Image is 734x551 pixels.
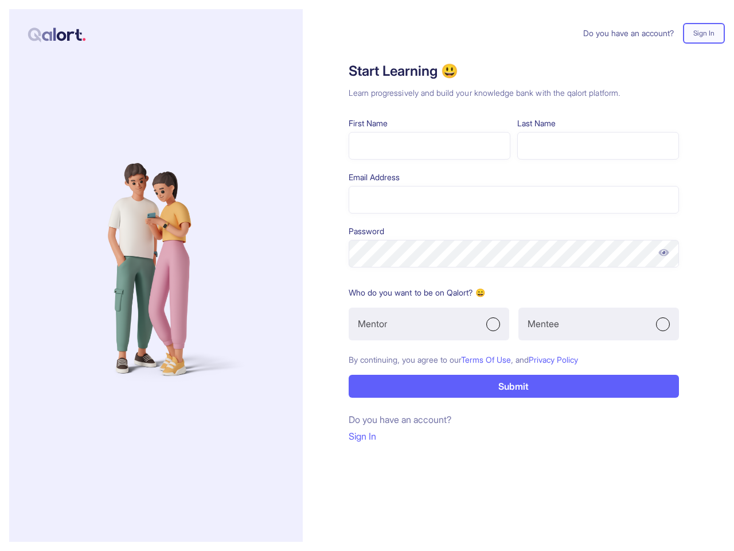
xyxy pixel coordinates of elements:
[349,225,679,238] p: Password
[349,354,679,366] p: By continuing, you agree to our , and
[498,379,529,393] p: Submit
[461,355,511,364] span: Terms Of Use
[349,286,679,300] p: Who do you want to be on Qalort? 😄
[517,117,679,130] p: Last Name
[358,317,387,331] p: Mentor
[349,414,451,425] span: Do you have an account?
[529,355,578,364] span: Privacy Policy
[349,428,679,445] a: Sign In
[349,117,510,130] p: First Name
[349,428,376,445] button: Sign In
[674,23,734,44] a: Sign In
[583,27,674,40] span: Do you have an account?
[349,375,679,398] button: Submit
[349,62,679,80] h1: Start Learning 😃
[349,87,679,99] h3: Learn progressively and build your knowledge bank with the qalort platform.
[683,23,725,44] button: Sign In
[349,171,679,184] p: Email Address
[528,317,559,331] p: Mentee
